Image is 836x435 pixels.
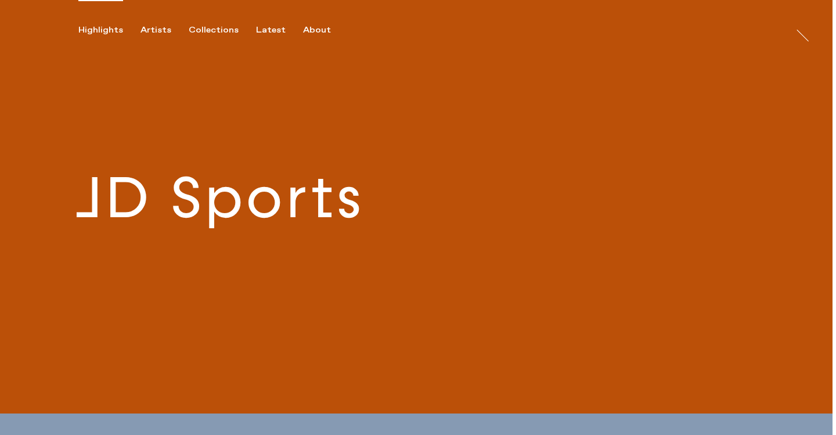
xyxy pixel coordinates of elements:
[189,25,256,35] button: Collections
[256,25,303,35] button: Latest
[303,25,348,35] button: About
[140,25,171,35] div: Artists
[189,25,239,35] div: Collections
[140,25,189,35] button: Artists
[256,25,286,35] div: Latest
[78,25,123,35] div: Highlights
[303,25,331,35] div: About
[78,25,140,35] button: Highlights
